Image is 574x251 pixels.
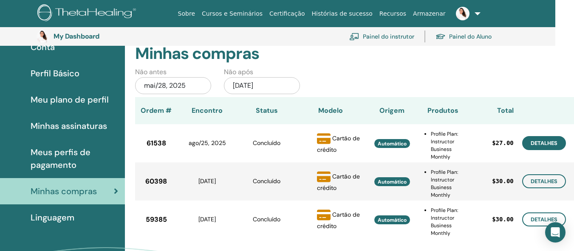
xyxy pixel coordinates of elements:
img: credit-card-solid.svg [317,170,331,184]
li: Profile Plan: Instructor Business Monthly [431,168,458,199]
div: Open Intercom Messenger [545,222,566,243]
th: Produtos [420,97,458,124]
li: Profile Plan: Instructor Business Monthly [431,130,458,161]
th: Ordem # [135,97,178,124]
a: Painel do Aluno [435,27,492,46]
span: $ [492,139,495,148]
span: $ [492,177,495,186]
img: credit-card-solid.svg [317,208,331,222]
th: Origem [365,97,420,124]
label: Não após [224,67,253,77]
span: Linguagem [31,211,74,224]
div: [DATE] [178,177,237,186]
span: 59385 [146,215,167,225]
div: [DATE] [224,77,300,94]
span: Automático [378,217,407,223]
a: Cursos e Seminários [198,6,266,22]
span: Automático [378,140,407,147]
span: Concluído [253,215,280,223]
a: Detalhes [522,136,566,150]
span: $ [492,215,495,224]
a: Histórias de sucesso [308,6,376,22]
span: Cartão de crédito [317,134,360,153]
a: Recursos [376,6,410,22]
span: 27.00 [496,139,514,148]
img: chalkboard-teacher.svg [349,33,359,40]
h3: My Dashboard [54,32,139,40]
label: Não antes [135,67,167,77]
img: default.jpg [456,7,469,20]
span: Minhas compras [31,185,97,198]
span: Concluído [253,177,280,185]
a: Certificação [266,6,308,22]
img: credit-card-solid.svg [317,132,331,145]
th: Status [237,97,297,124]
span: Meu plano de perfil [31,93,109,106]
a: Sobre [175,6,198,22]
div: ago/25, 2025 [178,139,237,148]
img: default.jpg [37,30,50,43]
span: 30.00 [496,177,514,186]
li: Profile Plan: Instructor Business Monthly [431,206,458,237]
th: Modelo [297,97,365,124]
div: Total [458,106,514,116]
span: Conta [31,41,55,53]
span: Minhas assinaturas [31,120,107,132]
th: Encontro [178,97,237,124]
h2: Minhas compras [135,44,549,64]
a: Armazenar [410,6,449,22]
span: 61538 [147,138,166,148]
a: Detalhes [522,212,566,226]
span: Meus perfis de pagamento [31,146,118,171]
div: mai/28, 2025 [135,77,211,94]
img: graduation-cap.svg [435,33,446,40]
span: Concluído [253,139,280,147]
span: Automático [378,178,407,185]
span: 60398 [145,176,167,187]
span: Cartão de crédito [317,173,360,192]
a: Painel do instrutor [349,27,414,46]
a: Detalhes [522,174,566,188]
img: logo.png [37,4,139,23]
span: Cartão de crédito [317,211,360,230]
div: [DATE] [178,215,237,224]
span: Perfil Básico [31,67,79,80]
span: 30.00 [496,215,514,224]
